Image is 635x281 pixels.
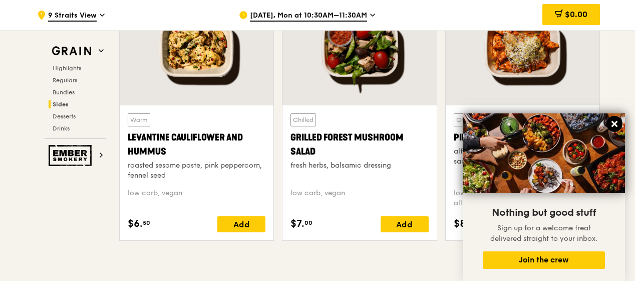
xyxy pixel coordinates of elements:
[128,130,265,159] div: Levantine Cauliflower and Hummus
[53,125,70,132] span: Drinks
[53,65,81,72] span: Highlights
[454,113,479,126] div: Chilled
[304,219,312,227] span: 00
[454,216,469,231] span: $8.
[381,216,429,232] div: Add
[454,147,591,167] div: alfalfa sprouts, housemade piri-piri sauce
[290,216,304,231] span: $7.
[250,11,367,22] span: [DATE], Mon at 10:30AM–11:30AM
[454,130,591,145] div: Piri-piri Chicken Bites
[128,188,265,208] div: low carb, vegan
[128,161,265,181] div: roasted sesame paste, pink peppercorn, fennel seed
[217,216,265,232] div: Add
[128,113,150,126] div: Warm
[48,11,97,22] span: 9 Straits View
[128,216,143,231] span: $6.
[53,113,76,120] span: Desserts
[490,224,597,243] span: Sign up for a welcome treat delivered straight to your inbox.
[463,113,625,193] img: DSC07876-Edit02-Large.jpeg
[492,207,596,219] span: Nothing but good stuff
[49,42,95,60] img: Grain web logo
[53,89,75,96] span: Bundles
[454,188,591,208] div: low carb, high protein, spicy, contains allium
[53,101,69,108] span: Sides
[290,130,428,159] div: Grilled Forest Mushroom Salad
[606,116,622,132] button: Close
[290,188,428,208] div: low carb, vegan
[290,113,316,126] div: Chilled
[483,251,605,269] button: Join the crew
[143,219,150,227] span: 50
[290,161,428,171] div: fresh herbs, balsamic dressing
[49,145,95,166] img: Ember Smokery web logo
[565,10,587,19] span: $0.00
[53,77,77,84] span: Regulars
